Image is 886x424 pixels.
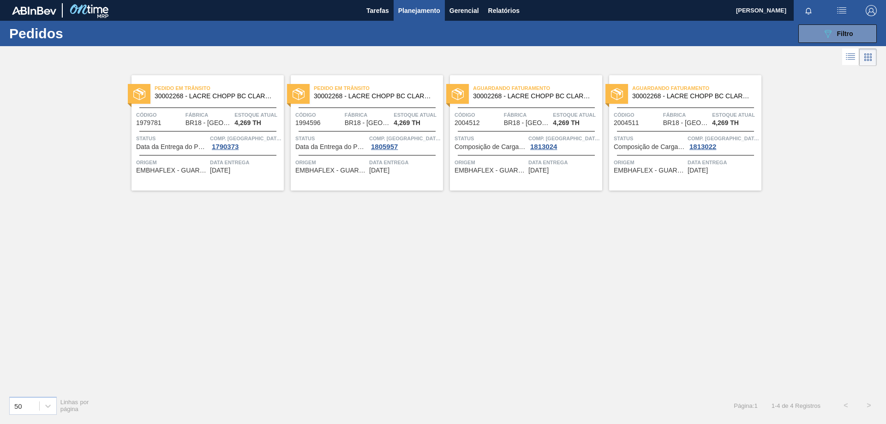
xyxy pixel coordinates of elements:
span: Estoque atual [712,110,759,119]
span: Código [295,110,342,119]
span: Fábrica [345,110,392,119]
h1: Pedidos [9,28,147,39]
span: Status [295,134,367,143]
span: Status [136,134,208,143]
span: Data entrega [369,158,441,167]
span: 30002268 - LACRE CHOPP BC CLARO AF IN65 [155,93,276,100]
span: 13/08/2025 [210,167,230,174]
span: Estoque atual [234,110,281,119]
span: Composição de Carga Aceita [614,143,685,150]
div: Visão em Lista [842,48,859,66]
span: Composição de Carga Aceita [455,143,526,150]
span: EMBHAFLEX - GUARULHOS (SP) [295,167,367,174]
img: TNhmsLtSVTkK8tSr43FrP2fwEKptu5GPRR3wAAAABJRU5ErkJggg== [12,6,56,15]
div: 50 [14,402,22,410]
span: 2004512 [455,119,480,126]
span: Código [455,110,502,119]
span: Estoque atual [553,110,600,119]
span: BR18 - Pernambuco [186,119,232,126]
div: Visão em Cards [859,48,877,66]
span: 26/08/2025 [369,167,389,174]
span: BR18 - Pernambuco [504,119,550,126]
span: Planejamento [398,5,440,16]
span: Estoque atual [394,110,441,119]
span: 03/10/2025 [528,167,549,174]
span: Data entrega [528,158,600,167]
span: Pedido em Trânsito [155,84,284,93]
a: Comp. [GEOGRAPHIC_DATA]1813022 [688,134,759,150]
span: 1 - 4 de 4 Registros [772,402,820,409]
span: Fábrica [663,110,710,119]
span: Filtro [837,30,853,37]
a: statusPedido em Trânsito30002268 - LACRE CHOPP BC CLARO AF IN65Código1979781FábricaBR18 - [GEOGRA... [125,75,284,191]
div: 1813022 [688,143,718,150]
span: BR18 - Pernambuco [663,119,709,126]
button: > [857,394,880,417]
button: Notificações [794,4,823,17]
span: Pedido em Trânsito [314,84,443,93]
img: status [293,88,305,100]
span: 4,269 TH [394,119,420,126]
span: Comp. Carga [369,134,441,143]
img: status [452,88,464,100]
a: Comp. [GEOGRAPHIC_DATA]1813024 [528,134,600,150]
span: Data da Entrega do Pedido Antecipada [295,143,367,150]
img: Logout [866,5,877,16]
span: Data entrega [688,158,759,167]
div: 1813024 [528,143,559,150]
a: statusAguardando Faturamento30002268 - LACRE CHOPP BC CLARO AF IN65Código2004511FábricaBR18 - [GE... [602,75,761,191]
span: 4,269 TH [712,119,739,126]
span: Código [136,110,183,119]
span: Aguardando Faturamento [473,84,602,93]
img: status [611,88,623,100]
img: status [133,88,145,100]
span: Comp. Carga [528,134,600,143]
span: 30002268 - LACRE CHOPP BC CLARO AF IN65 [314,93,436,100]
span: 4,269 TH [553,119,580,126]
span: Data entrega [210,158,281,167]
span: 1979781 [136,119,162,126]
span: Origem [455,158,526,167]
a: statusPedido em Trânsito30002268 - LACRE CHOPP BC CLARO AF IN65Código1994596FábricaBR18 - [GEOGRA... [284,75,443,191]
span: 4,269 TH [234,119,261,126]
span: 03/10/2025 [688,167,708,174]
a: Comp. [GEOGRAPHIC_DATA]1790373 [210,134,281,150]
span: EMBHAFLEX - GUARULHOS (SP) [455,167,526,174]
span: Origem [295,158,367,167]
span: 2004511 [614,119,639,126]
span: Status [455,134,526,143]
a: statusAguardando Faturamento30002268 - LACRE CHOPP BC CLARO AF IN65Código2004512FábricaBR18 - [GE... [443,75,602,191]
span: Fábrica [186,110,233,119]
a: Comp. [GEOGRAPHIC_DATA]1805957 [369,134,441,150]
span: Origem [136,158,208,167]
button: Filtro [798,24,877,43]
button: < [834,394,857,417]
span: Página : 1 [734,402,757,409]
span: EMBHAFLEX - GUARULHOS (SP) [614,167,685,174]
span: Relatórios [488,5,520,16]
span: Fábrica [504,110,551,119]
div: 1790373 [210,143,240,150]
span: 1994596 [295,119,321,126]
span: BR18 - Pernambuco [345,119,391,126]
span: Status [614,134,685,143]
span: Código [614,110,661,119]
span: EMBHAFLEX - GUARULHOS (SP) [136,167,208,174]
span: Gerencial [449,5,479,16]
div: 1805957 [369,143,400,150]
span: Tarefas [366,5,389,16]
span: Data da Entrega do Pedido Atrasada [136,143,208,150]
span: Origem [614,158,685,167]
span: Aguardando Faturamento [632,84,761,93]
span: Comp. Carga [688,134,759,143]
span: Linhas por página [60,399,89,412]
span: 30002268 - LACRE CHOPP BC CLARO AF IN65 [473,93,595,100]
span: Comp. Carga [210,134,281,143]
img: userActions [836,5,847,16]
span: 30002268 - LACRE CHOPP BC CLARO AF IN65 [632,93,754,100]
